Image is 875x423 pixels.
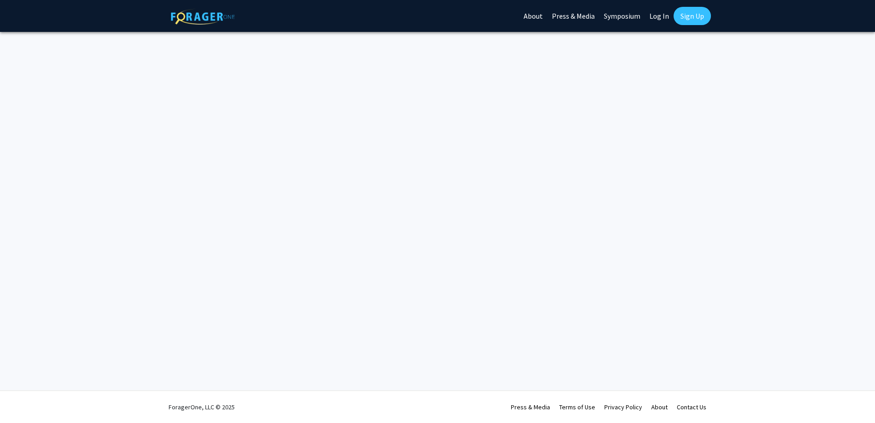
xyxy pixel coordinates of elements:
a: Contact Us [677,403,706,411]
img: ForagerOne Logo [171,9,235,25]
div: ForagerOne, LLC © 2025 [169,391,235,423]
a: Privacy Policy [604,403,642,411]
a: Terms of Use [559,403,595,411]
a: About [651,403,668,411]
a: Press & Media [511,403,550,411]
a: Sign Up [674,7,711,25]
